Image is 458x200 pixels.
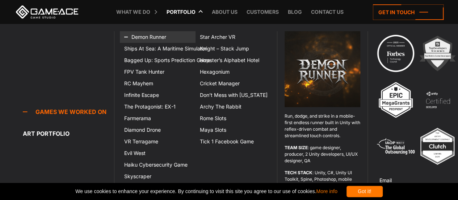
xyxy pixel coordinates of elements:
a: Cricket Manager [196,78,271,89]
a: Archy The Rabbit [196,101,271,113]
img: 2 [417,33,457,73]
a: Bagged Up: Sports Prediction Game [120,54,196,66]
strong: Email [379,177,392,183]
a: VR Terragame [120,136,196,147]
div: Got it! [346,186,383,197]
a: Evil West [120,147,196,159]
a: RC Mayhem [120,78,196,89]
a: Art portfolio [23,126,114,141]
a: Ships At Sea: A Maritime Simulator [120,43,196,54]
a: Nomadland NFT Game [120,182,196,194]
a: More info [316,188,337,194]
img: 3 [376,80,416,120]
a: Haiku Cybersecurity Game [120,159,196,171]
p: Run, dodge, and strike in a mobile-first endless runner built in Unity with reflex-driven combat ... [285,113,360,139]
a: Get in touch [373,4,444,20]
a: FPV Tank Hunter [120,66,196,78]
a: Hexagonium [196,66,271,78]
a: Tick 1 Facebook Game [196,136,271,147]
a: The Protagonist: EX-1 [120,101,196,113]
a: Knight – Stack Jump [196,43,271,54]
img: 4 [418,80,458,120]
a: Skyscraper [120,171,196,182]
a: Rome Slots [196,113,271,124]
a: Games we worked on [23,105,114,119]
strong: TECH STACK [285,170,312,175]
img: Technology council badge program ace 2025 game ace [376,33,416,73]
a: Maya Slots [196,124,271,136]
img: 5 [376,126,416,166]
img: Demon runner logo [285,31,360,107]
p: : Unity, C#, Unity UI Toolkit, Spine, Photoshop, mobile optimization tools [285,170,360,189]
a: Infinite Escape [120,89,196,101]
span: We use cookies to enhance your experience. By continuing to visit this site you agree to our use ... [75,186,337,197]
a: Farmerama [120,113,196,124]
a: Star Archer VR [196,31,271,43]
a: Demon Runner [120,31,196,43]
a: Don’t Mess with [US_STATE] [196,89,271,101]
img: Top ar vr development company gaming 2025 game ace [417,126,457,166]
a: Hopster’s Alphabet Hotel [196,54,271,66]
strong: TEAM SIZE [285,145,308,150]
p: : game designer, producer, 2 Unity developers, UI/UX designer, QA [285,144,360,164]
a: Diamond Drone [120,124,196,136]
